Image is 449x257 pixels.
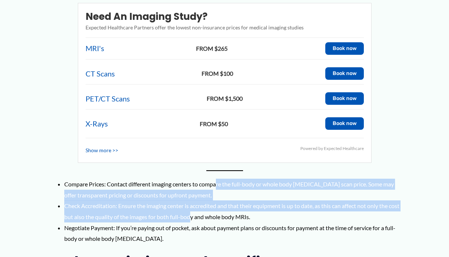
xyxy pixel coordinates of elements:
span: FROM $265 [106,43,318,54]
button: Book now [325,42,364,55]
li: Negotiate Payment: If you’re paying out of pocket, ask about payment plans or discounts for payme... [64,222,403,244]
span: FROM $50 [110,118,318,129]
span: FROM $1,500 [132,93,318,104]
li: Compare Prices: Contact different imaging centers to compare the full-body or whole body [MEDICAL... [64,179,403,200]
a: CT Scans [86,67,115,81]
a: MRI's [86,42,104,55]
a: Show more >> [86,146,118,155]
p: Expected Healthcare Partners offer the lowest non-insurance prices for medical imaging studies [86,23,364,32]
li: Check Accreditation: Ensure the imaging center is accredited and that their equipment is up to da... [64,200,403,222]
button: Book now [325,92,364,105]
button: Book now [325,67,364,80]
span: FROM $100 [117,68,318,79]
a: X-Rays [86,117,108,131]
a: PET/CT Scans [86,92,130,106]
h2: Need an imaging study? [86,11,364,23]
button: Book now [325,117,364,130]
div: Powered by Expected Healthcare [300,144,364,153]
